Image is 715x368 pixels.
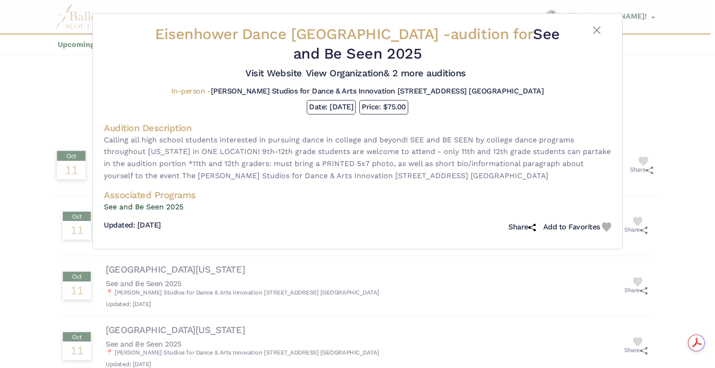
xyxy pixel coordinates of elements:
a: View Organization& 2 more auditions [306,67,466,79]
span: See and Be Seen 2025 [293,25,560,62]
h5: Add to Favorites [543,222,600,232]
h5: Updated: [DATE] [104,221,161,230]
h5: Price: $75.00 [362,102,406,112]
span: Calling all high school students interested in pursuing dance in college and beyond! SEE and BE S... [104,135,611,180]
span: In-person - [171,87,211,95]
span: & 2 more auditions [384,67,466,79]
span: audition for [451,25,533,43]
span: [PERSON_NAME] Studios for Dance & Arts Innovation [STREET_ADDRESS] [GEOGRAPHIC_DATA] [211,87,544,95]
h5: Date: [DATE] [309,102,353,112]
h5: Share [508,222,536,232]
button: Close [591,25,602,36]
h4: Audition Description [104,122,611,134]
h2: Eisenhower Dance [GEOGRAPHIC_DATA] - [155,25,560,62]
a: Visit Website [245,67,302,79]
h4: Associated Programs [104,189,611,201]
a: See and Be Seen 2025 [104,201,611,213]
